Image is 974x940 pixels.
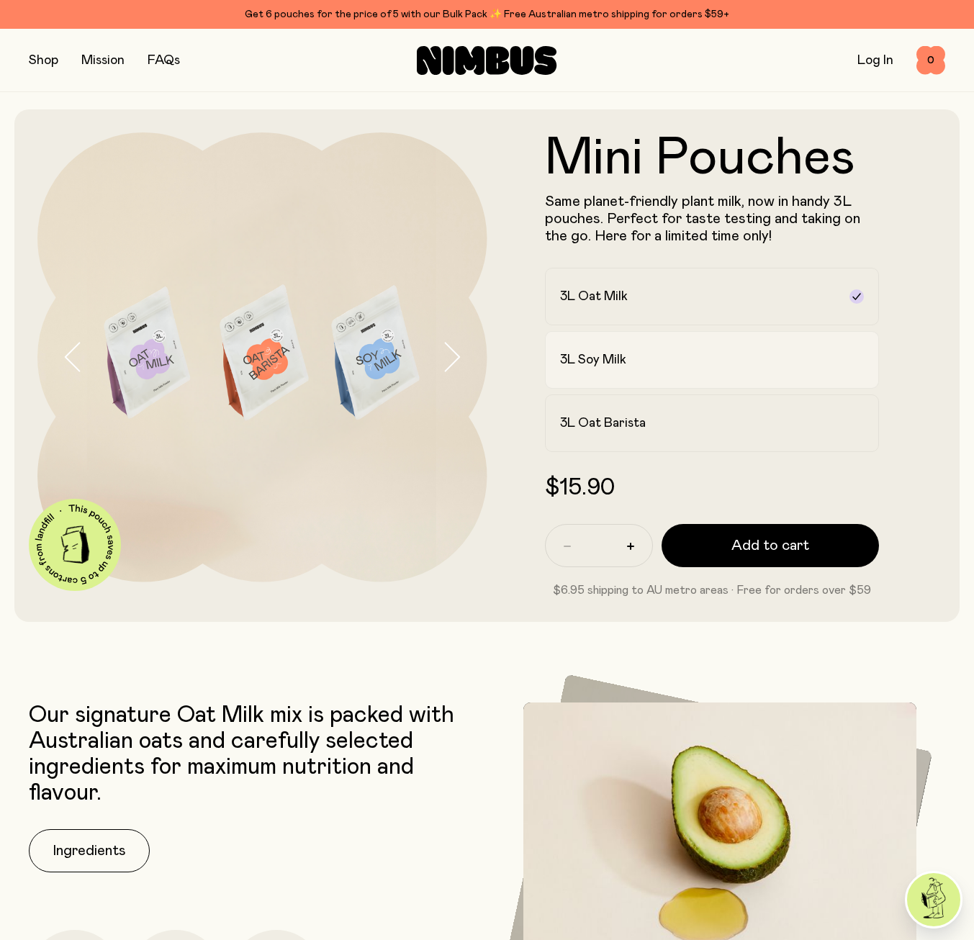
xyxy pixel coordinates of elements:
[29,829,150,872] button: Ingredients
[560,415,646,432] h2: 3L Oat Barista
[545,476,615,500] span: $15.90
[545,582,880,599] p: $6.95 shipping to AU metro areas · Free for orders over $59
[560,288,628,305] h2: 3L Oat Milk
[857,54,893,67] a: Log In
[916,46,945,75] button: 0
[29,702,480,806] p: Our signature Oat Milk mix is packed with Australian oats and carefully selected ingredients for ...
[560,351,626,369] h2: 3L Soy Milk
[662,524,880,567] button: Add to cart
[731,535,809,556] span: Add to cart
[545,132,880,184] h1: Mini Pouches
[81,54,125,67] a: Mission
[29,6,945,23] div: Get 6 pouches for the price of 5 with our Bulk Pack ✨ Free Australian metro shipping for orders $59+
[148,54,180,67] a: FAQs
[907,873,960,926] img: agent
[545,193,880,245] p: Same planet-friendly plant milk, now in handy 3L pouches. Perfect for taste testing and taking on...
